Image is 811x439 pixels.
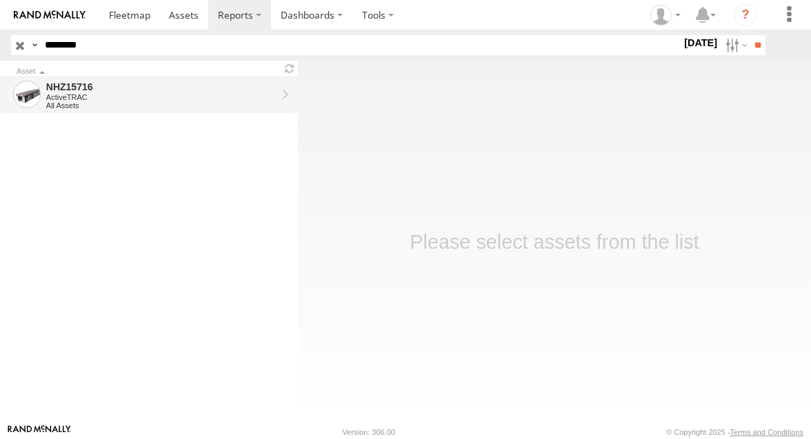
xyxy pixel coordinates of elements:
[17,68,276,75] div: Click to Sort
[46,93,277,101] div: ActiveTRAC
[14,10,86,20] img: rand-logo.svg
[734,4,757,26] i: ?
[343,428,395,436] div: Version: 306.00
[666,428,803,436] div: © Copyright 2025 -
[281,62,298,75] span: Refresh
[645,5,685,25] div: Zulema McIntosch
[720,35,750,55] label: Search Filter Options
[681,35,720,50] label: [DATE]
[46,101,277,110] div: All Assets
[46,81,277,93] div: NHZ15716 - View Asset History
[730,428,803,436] a: Terms and Conditions
[29,35,40,55] label: Search Query
[8,425,71,439] a: Visit our Website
